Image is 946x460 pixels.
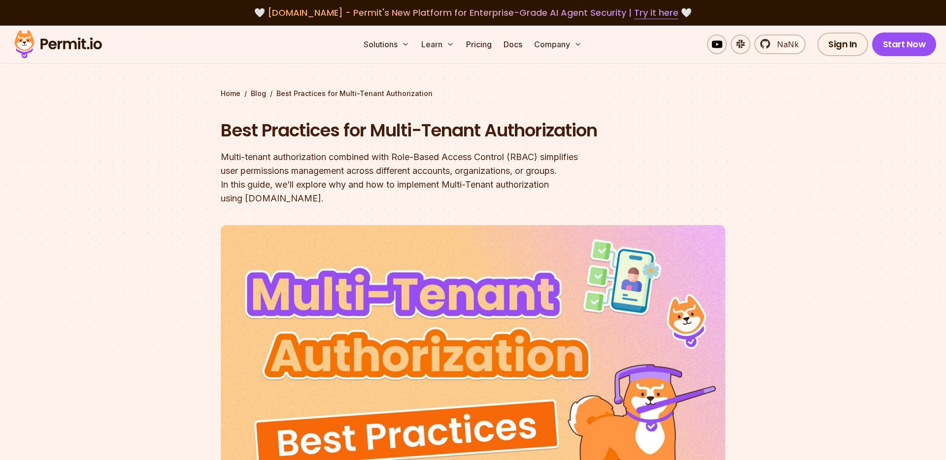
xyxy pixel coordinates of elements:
div: Multi-tenant authorization combined with Role-Based Access Control (RBAC) simplifies user permiss... [221,150,599,205]
span: [DOMAIN_NAME] - Permit's New Platform for Enterprise-Grade AI Agent Security | [268,6,678,19]
a: Home [221,89,240,99]
div: / / [221,89,725,99]
span: NaNk [771,38,799,50]
a: Docs [500,34,526,54]
a: Try it here [634,6,678,19]
img: Permit logo [10,28,106,61]
a: Start Now [872,33,937,56]
button: Solutions [360,34,413,54]
div: 🤍 🤍 [24,6,922,20]
a: Sign In [817,33,868,56]
a: Pricing [462,34,496,54]
button: Company [530,34,586,54]
a: Blog [251,89,266,99]
h1: Best Practices for Multi-Tenant Authorization [221,118,599,143]
a: NaNk [754,34,806,54]
button: Learn [417,34,458,54]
